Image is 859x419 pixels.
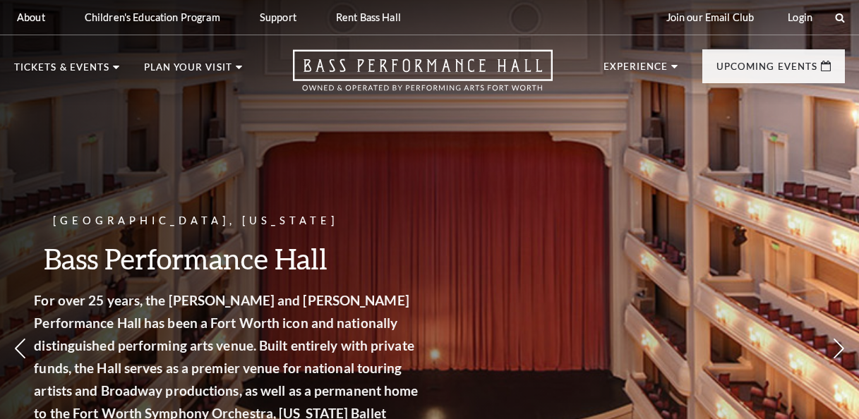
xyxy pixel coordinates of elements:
p: Tickets & Events [14,63,109,80]
p: Rent Bass Hall [336,11,401,23]
p: Plan Your Visit [144,63,232,80]
p: Support [260,11,296,23]
h3: Bass Performance Hall [56,241,445,277]
p: Upcoming Events [716,62,817,79]
p: Children's Education Program [85,11,220,23]
p: [GEOGRAPHIC_DATA], [US_STATE] [56,212,445,230]
p: Experience [603,62,668,79]
p: About [17,11,45,23]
